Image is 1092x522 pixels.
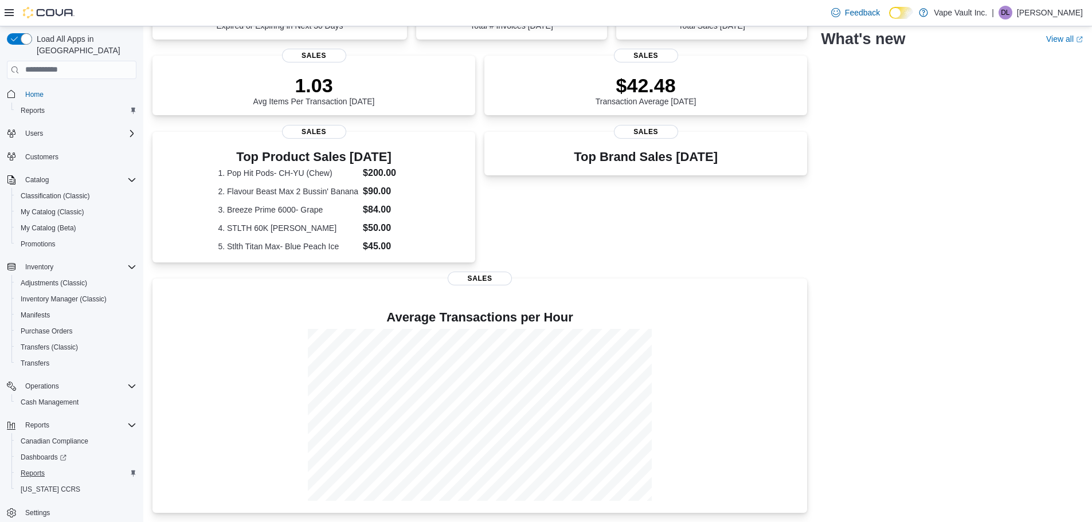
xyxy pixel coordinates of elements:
[11,433,141,449] button: Canadian Compliance
[21,240,56,249] span: Promotions
[21,191,90,201] span: Classification (Classic)
[21,106,45,115] span: Reports
[25,152,58,162] span: Customers
[16,308,136,322] span: Manifests
[992,6,994,19] p: |
[218,167,358,179] dt: 1. Pop Hit Pods- CH-YU (Chew)
[21,327,73,336] span: Purchase Orders
[16,189,95,203] a: Classification (Classic)
[2,378,141,394] button: Operations
[11,220,141,236] button: My Catalog (Beta)
[21,88,48,101] a: Home
[21,127,48,140] button: Users
[218,186,358,197] dt: 2. Flavour Beast Max 2 Bussin' Banana
[21,437,88,446] span: Canadian Compliance
[16,482,85,496] a: [US_STATE] CCRS
[21,453,66,462] span: Dashboards
[16,104,136,117] span: Reports
[16,104,49,117] a: Reports
[25,508,50,517] span: Settings
[821,30,905,48] h2: What's new
[16,340,83,354] a: Transfers (Classic)
[1046,34,1083,44] a: View allExternal link
[16,276,136,290] span: Adjustments (Classic)
[16,356,54,370] a: Transfers
[889,7,913,19] input: Dark Mode
[2,125,141,142] button: Users
[16,466,49,480] a: Reports
[2,148,141,165] button: Customers
[11,291,141,307] button: Inventory Manager (Classic)
[1001,6,1009,19] span: DL
[21,311,50,320] span: Manifests
[21,127,136,140] span: Users
[25,382,59,391] span: Operations
[21,485,80,494] span: [US_STATE] CCRS
[21,418,54,432] button: Reports
[21,150,136,164] span: Customers
[614,49,678,62] span: Sales
[282,49,346,62] span: Sales
[16,205,89,219] a: My Catalog (Classic)
[11,204,141,220] button: My Catalog (Classic)
[21,173,136,187] span: Catalog
[2,86,141,103] button: Home
[11,188,141,204] button: Classification (Classic)
[21,359,49,368] span: Transfers
[614,125,678,139] span: Sales
[11,449,141,465] a: Dashboards
[16,450,136,464] span: Dashboards
[11,465,141,481] button: Reports
[21,260,58,274] button: Inventory
[11,236,141,252] button: Promotions
[574,150,718,164] h3: Top Brand Sales [DATE]
[21,87,136,101] span: Home
[16,434,93,448] a: Canadian Compliance
[11,481,141,497] button: [US_STATE] CCRS
[21,295,107,304] span: Inventory Manager (Classic)
[21,379,136,393] span: Operations
[363,185,410,198] dd: $90.00
[218,150,409,164] h3: Top Product Sales [DATE]
[2,504,141,521] button: Settings
[363,221,410,235] dd: $50.00
[596,74,696,106] div: Transaction Average [DATE]
[596,74,696,97] p: $42.48
[162,311,798,324] h4: Average Transactions per Hour
[16,324,136,338] span: Purchase Orders
[1017,6,1083,19] p: [PERSON_NAME]
[827,1,884,24] a: Feedback
[21,418,136,432] span: Reports
[11,339,141,355] button: Transfers (Classic)
[2,259,141,275] button: Inventory
[218,241,358,252] dt: 5. Stlth Titan Max- Blue Peach Ice
[16,221,81,235] a: My Catalog (Beta)
[25,421,49,430] span: Reports
[21,207,84,217] span: My Catalog (Classic)
[16,292,136,306] span: Inventory Manager (Classic)
[2,172,141,188] button: Catalog
[25,90,44,99] span: Home
[16,237,136,251] span: Promotions
[21,343,78,352] span: Transfers (Classic)
[16,434,136,448] span: Canadian Compliance
[16,356,136,370] span: Transfers
[363,166,410,180] dd: $200.00
[16,450,71,464] a: Dashboards
[23,7,75,18] img: Cova
[363,203,410,217] dd: $84.00
[21,223,76,233] span: My Catalog (Beta)
[16,276,92,290] a: Adjustments (Classic)
[16,205,136,219] span: My Catalog (Classic)
[2,417,141,433] button: Reports
[21,379,64,393] button: Operations
[16,340,136,354] span: Transfers (Classic)
[21,260,136,274] span: Inventory
[16,482,136,496] span: Washington CCRS
[363,240,410,253] dd: $45.00
[25,262,53,272] span: Inventory
[448,272,512,285] span: Sales
[21,398,79,407] span: Cash Management
[16,221,136,235] span: My Catalog (Beta)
